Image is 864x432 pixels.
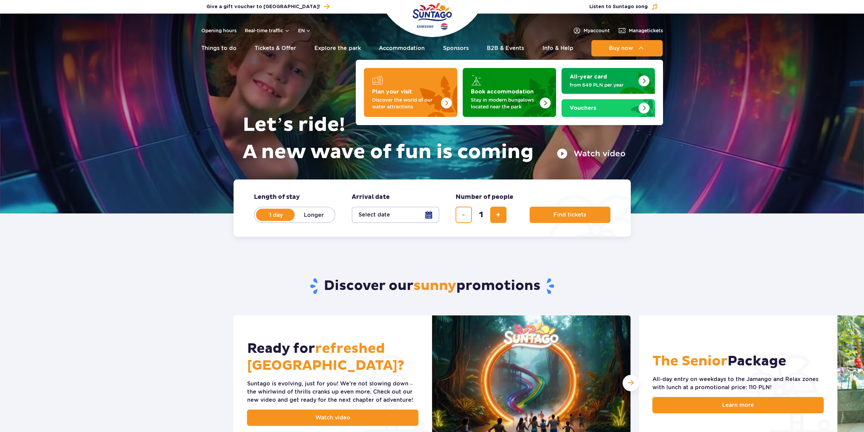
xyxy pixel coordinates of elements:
a: Learn more [652,397,824,413]
a: Explore the park [314,40,361,56]
p: Stay in modern bungalows located near the park [471,97,537,110]
a: Tickets & Offer [255,40,296,56]
a: All-year card [562,68,655,94]
button: remove ticket [456,207,472,223]
p: from 649 PLN per year [570,82,636,88]
span: Give a gift voucher to [GEOGRAPHIC_DATA]! [206,3,320,10]
span: Buy now [609,45,633,51]
button: Buy now [591,40,663,56]
button: add ticket [490,207,507,223]
strong: Book accommodation [471,89,534,94]
strong: Vouchers [570,105,596,111]
a: Myaccount [573,27,610,35]
span: Arrival date [352,193,390,201]
form: Planning your visit to Park of Poland [234,179,631,237]
button: Select date [352,207,439,223]
a: Give a gift voucher to [GEOGRAPHIC_DATA]! [206,2,329,11]
label: Longer [295,208,333,222]
button: Real-time traffic [245,28,290,33]
span: refreshed [GEOGRAPHIC_DATA]? [247,340,404,374]
a: Vouchers [562,99,655,117]
span: sunny [413,277,456,294]
label: 1 day [257,208,295,222]
button: Listen to Suntago song [589,3,658,10]
h2: Package [652,353,786,370]
button: en [298,27,311,34]
span: Watch video [315,414,350,422]
p: Discover the world of our water attractions [372,97,438,110]
span: The Senior [652,353,728,370]
span: Listen to Suntago song [589,3,648,10]
div: Next slide [623,375,639,391]
input: number of tickets [473,207,489,223]
a: Opening hours [201,27,237,34]
strong: Plan your visit [372,89,412,94]
a: Info & Help [543,40,573,56]
button: Find tickets [530,207,610,223]
a: Things to do [201,40,237,56]
button: Watch video [557,148,626,159]
span: My account [584,27,610,34]
a: Sponsors [443,40,469,56]
a: Watch video [247,410,419,426]
h2: Ready for [247,340,419,374]
a: B2B & Events [487,40,524,56]
span: Learn more [722,401,754,409]
span: Length of stay [254,193,300,201]
a: Managetickets [618,27,663,35]
h2: Discover our promotions [233,277,631,295]
strong: All-year card [570,74,607,80]
a: Accommodation [379,40,425,56]
a: Book accommodation [463,68,556,117]
span: Manage tickets [629,27,663,34]
h1: Let’s ride! A new wave of fun is coming [243,111,626,166]
span: Find tickets [553,212,586,218]
div: Suntago is evolving, just for you! We're not slowing down – the whirlwind of thrills cranks up ev... [247,380,419,404]
span: Number of people [456,193,513,201]
div: All-day entry on weekdays to the Jamango and Relax zones with lunch at a promotional price: 110 PLN! [652,375,824,392]
a: Plan your visit [364,68,457,117]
